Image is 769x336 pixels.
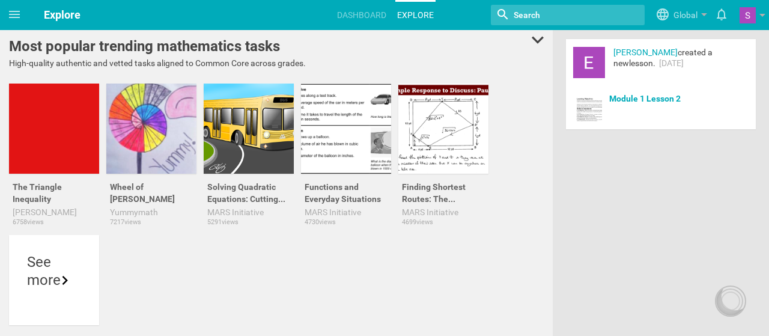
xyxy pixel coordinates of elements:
[398,218,488,227] div: 4699 views
[9,84,99,228] a: The Triangle Inequality[PERSON_NAME]6758views
[204,84,294,228] a: Solving Quadratic Equations: Cutting CornersMARS Initiative5291views
[512,7,604,23] input: Search
[301,218,391,227] div: 4730 views
[204,218,294,227] div: 5291 views
[573,47,604,78] a: Erica Denor
[335,2,388,28] a: Dashboard
[9,174,99,206] div: The Triangle Inequality
[106,174,196,206] div: Wheel of [PERSON_NAME]
[609,93,681,105] a: Module 1 Lesson 2
[301,174,391,206] div: Functions and Everyday Situations
[204,174,294,206] div: Solving Quadratic Equations: Cutting Corners
[301,84,391,228] a: Functions and Everyday SituationsMARS Initiative4730views
[106,218,196,227] div: 7217 views
[398,174,488,206] div: Finding Shortest Routes: The Schoolyard Problem
[27,271,81,289] div: more
[613,47,713,68] span: created a new lesson
[9,35,280,57] div: Most popular trending mathematics tasks
[207,206,290,218] a: MARS Initiative
[613,47,678,57] a: [PERSON_NAME]
[402,206,485,218] a: MARS Initiative
[613,47,748,69] div: .
[305,206,388,218] a: MARS Initiative
[395,2,436,28] a: Explore
[13,206,96,218] a: [PERSON_NAME]
[106,84,196,228] a: Wheel of [PERSON_NAME]Yummymath7217views
[27,253,81,271] div: See
[659,58,684,68] span: 2025-09-01T15:32:09.112539+00:00
[110,206,193,218] a: Yummymath
[44,8,81,21] span: Explore
[9,57,544,69] div: High-quality authentic and vetted tasks aligned to Common Core across grades.
[9,218,99,227] div: 6758 views
[398,84,488,228] a: Finding Shortest Routes: The Schoolyard ProblemMARS Initiative4699views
